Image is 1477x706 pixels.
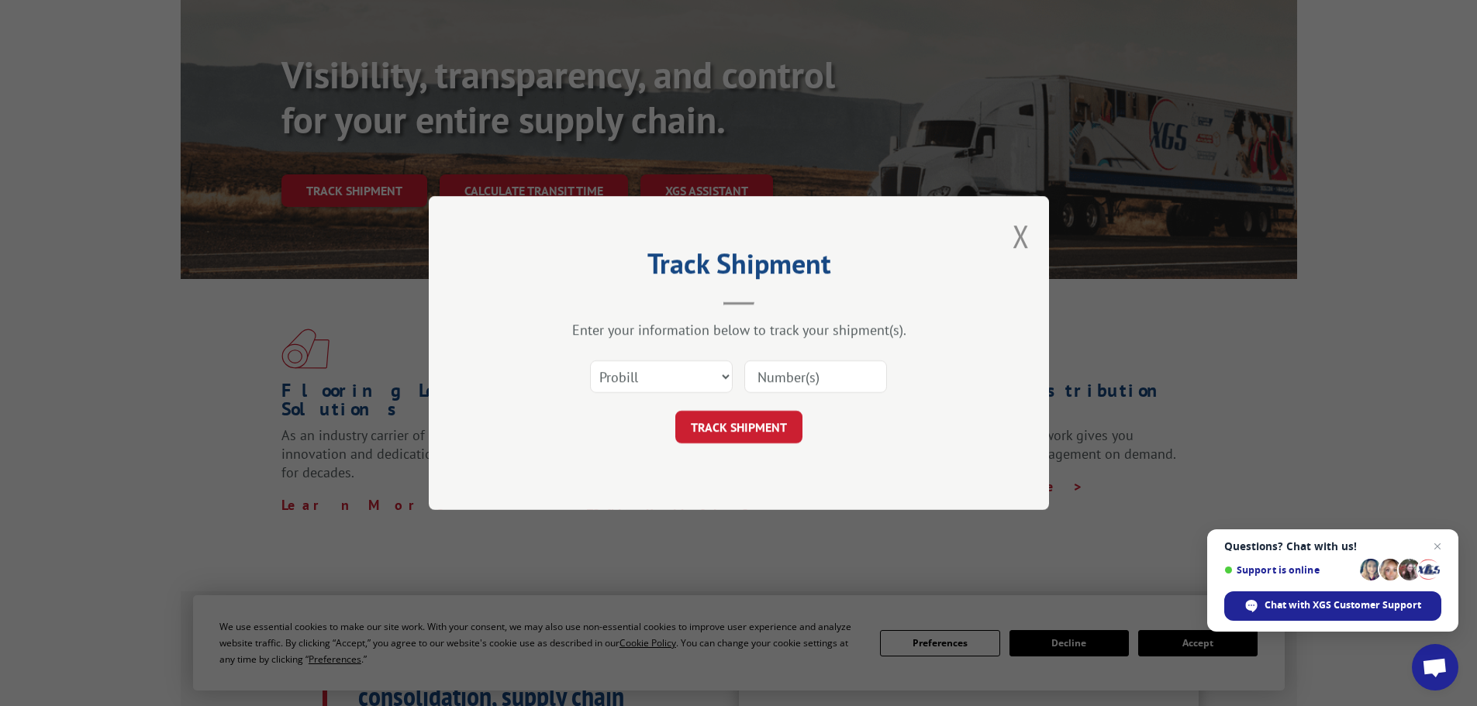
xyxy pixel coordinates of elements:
[1013,215,1030,257] button: Close modal
[744,360,887,393] input: Number(s)
[506,253,971,282] h2: Track Shipment
[506,321,971,339] div: Enter your information below to track your shipment(s).
[1224,564,1354,576] span: Support is online
[1412,644,1458,691] a: Open chat
[675,411,802,443] button: TRACK SHIPMENT
[1224,591,1441,621] span: Chat with XGS Customer Support
[1224,540,1441,553] span: Questions? Chat with us!
[1265,598,1421,612] span: Chat with XGS Customer Support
